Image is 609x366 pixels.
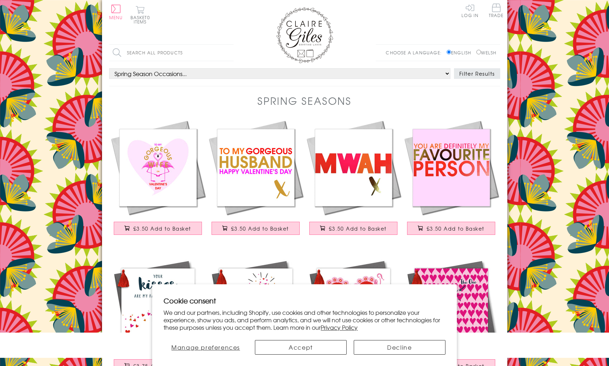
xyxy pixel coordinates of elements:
[109,256,207,354] img: Valentine's Day Card, Paper Plane Kisses, Embellished with a colourful tassel
[305,119,402,242] a: Valentines Day Card, MWAH, Kiss, text foiled in shiny gold £3.50 Add to Basket
[309,222,397,235] button: £3.50 Add to Basket
[109,14,123,21] span: Menu
[207,119,305,216] img: Valentines Day Card, Gorgeous Husband, text foiled in shiny gold
[164,296,445,306] h2: Cookie consent
[164,340,248,355] button: Manage preferences
[231,225,289,232] span: £3.50 Add to Basket
[476,49,497,56] label: Welsh
[133,225,191,232] span: £3.50 Add to Basket
[489,4,504,17] span: Trade
[114,222,202,235] button: £3.50 Add to Basket
[255,340,347,355] button: Accept
[305,119,402,216] img: Valentines Day Card, MWAH, Kiss, text foiled in shiny gold
[447,50,451,54] input: English
[212,222,300,235] button: £3.50 Add to Basket
[109,119,207,216] img: Valentines Day Card, Wife, Flamingo heart, text foiled in shiny gold
[257,93,352,108] h1: Spring Seasons
[171,343,240,351] span: Manage preferences
[489,4,504,19] a: Trade
[354,340,445,355] button: Decline
[329,225,387,232] span: £3.50 Add to Basket
[321,323,358,332] a: Privacy Policy
[454,68,500,79] button: Filter Results
[402,119,500,242] a: Valentines Day Card, You're my Favourite, text foiled in shiny gold £3.50 Add to Basket
[305,256,402,354] img: Valentine's Day Card, Heart with Flowers, Embellished with a colourful tassel
[276,7,333,63] img: Claire Giles Greetings Cards
[134,14,150,25] span: 0 items
[109,45,234,61] input: Search all products
[402,119,500,216] img: Valentines Day Card, You're my Favourite, text foiled in shiny gold
[109,5,123,20] button: Menu
[476,50,481,54] input: Welsh
[207,119,305,242] a: Valentines Day Card, Gorgeous Husband, text foiled in shiny gold £3.50 Add to Basket
[130,6,150,24] button: Basket0 items
[402,256,500,354] img: Valentine's Day Card, Hearts Background, Embellished with a colourful tassel
[461,4,479,17] a: Log In
[407,222,495,235] button: £3.50 Add to Basket
[109,119,207,242] a: Valentines Day Card, Wife, Flamingo heart, text foiled in shiny gold £3.50 Add to Basket
[207,256,305,354] img: Valentine's Day Card, Bomb, Love Bomb, Embellished with a colourful tassel
[447,49,475,56] label: English
[427,225,485,232] span: £3.50 Add to Basket
[164,309,445,331] p: We and our partners, including Shopify, use cookies and other technologies to personalize your ex...
[386,49,445,56] p: Choose a language:
[226,45,234,61] input: Search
